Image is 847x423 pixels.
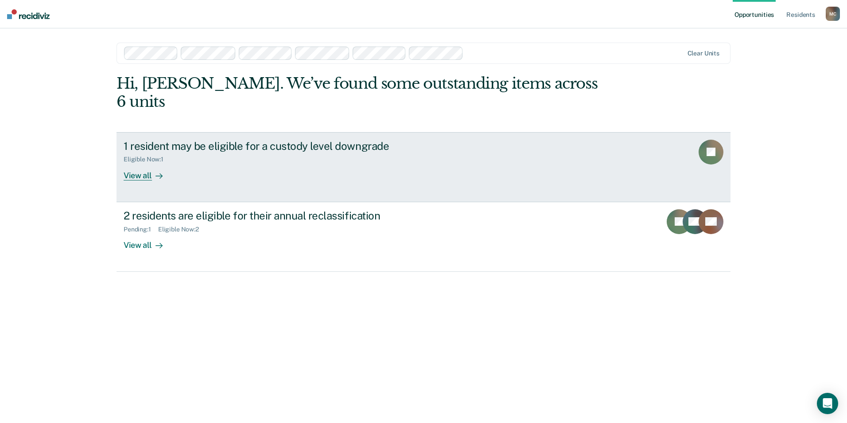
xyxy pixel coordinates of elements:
[124,233,173,250] div: View all
[124,156,171,163] div: Eligible Now : 1
[688,50,720,57] div: Clear units
[117,202,730,272] a: 2 residents are eligible for their annual reclassificationPending:1Eligible Now:2View all
[124,226,158,233] div: Pending : 1
[124,140,435,153] div: 1 resident may be eligible for a custody level downgrade
[117,132,730,202] a: 1 resident may be eligible for a custody level downgradeEligible Now:1View all
[7,9,50,19] img: Recidiviz
[117,74,608,111] div: Hi, [PERSON_NAME]. We’ve found some outstanding items across 6 units
[826,7,840,21] button: MC
[817,393,838,414] div: Open Intercom Messenger
[124,209,435,222] div: 2 residents are eligible for their annual reclassification
[826,7,840,21] div: M C
[158,226,206,233] div: Eligible Now : 2
[124,163,173,180] div: View all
